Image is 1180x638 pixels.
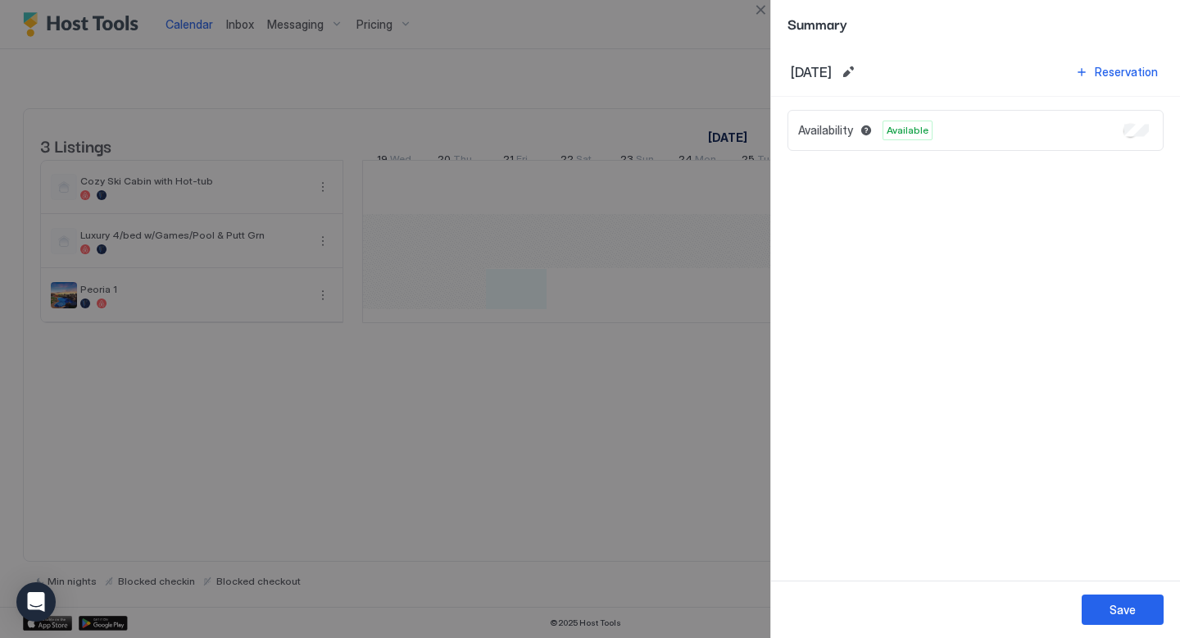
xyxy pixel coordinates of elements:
[1110,601,1136,618] div: Save
[798,123,853,138] span: Availability
[887,123,928,138] span: Available
[787,13,1164,34] span: Summary
[1095,63,1158,80] div: Reservation
[1073,61,1160,83] button: Reservation
[856,121,876,140] button: Blocked dates override all pricing rules and remain unavailable until manually unblocked
[1082,595,1164,625] button: Save
[791,64,832,80] span: [DATE]
[838,62,858,82] button: Edit date range
[16,582,56,622] div: Open Intercom Messenger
